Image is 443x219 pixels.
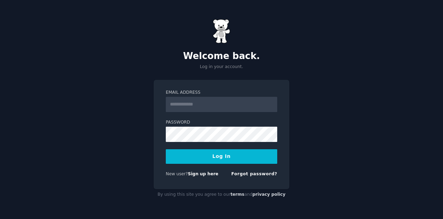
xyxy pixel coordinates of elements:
img: Gummy Bear [213,19,230,43]
label: Password [166,119,277,126]
span: New user? [166,171,188,176]
a: privacy policy [252,192,286,197]
h2: Welcome back. [154,51,289,62]
a: Sign up here [188,171,218,176]
a: terms [230,192,244,197]
label: Email Address [166,90,277,96]
button: Log In [166,149,277,164]
div: By using this site you agree to our and [154,189,289,200]
p: Log in your account. [154,64,289,70]
a: Forgot password? [231,171,277,176]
